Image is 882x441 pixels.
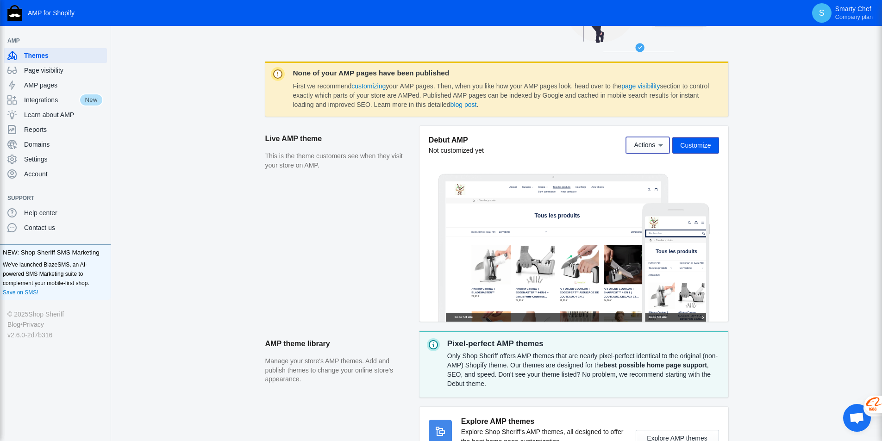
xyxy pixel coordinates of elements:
span: Actions [634,142,655,149]
span: Suivi commande [271,27,322,36]
a: IntegrationsNew [4,93,107,107]
p: Smarty Chef [835,5,873,21]
div: • [7,319,103,329]
a: Blog [7,319,20,329]
button: Customize [672,137,719,154]
span: 160 produits [544,146,580,153]
a: submit search [168,42,177,59]
button: Actions [626,137,669,154]
a: Learn about AMP [4,107,107,122]
span: Contact us [24,223,103,232]
span: Cuisson [225,14,250,22]
button: Add a sales channel [94,196,109,200]
img: image [10,3,43,35]
a: Nous contacter [333,25,389,38]
h2: Live AMP theme [265,126,410,152]
a: blog post [450,101,477,108]
div: v2.6.0-2d7b316 [7,330,103,340]
span: Domains [24,140,103,149]
span: › [25,63,30,79]
span: › [89,50,94,66]
span: New [79,93,103,106]
a: Home [74,50,91,67]
p: Pixel-perfect AMP themes [447,338,721,349]
button: Menu [160,10,180,28]
span: Account [24,169,103,179]
span: Accueil [187,14,209,22]
a: Tous les produits [310,12,371,25]
span: Themes [24,51,103,60]
span: Go to full site [25,395,618,408]
span: Coupe [272,14,292,22]
a: page visibility [621,82,660,90]
h5: Debut AMP [429,135,484,145]
span: Company plan [835,13,873,21]
span: Nous contacter [338,27,384,36]
a: Page visibility [4,63,107,78]
input: Rechercher [4,42,182,59]
a: Avis Clients [424,12,469,25]
div: © 2025 [7,309,103,319]
label: Filtrer par [10,134,84,142]
span: Learn about AMP [24,110,103,119]
span: Reports [24,125,103,134]
dd: First we recommend your AMP pages. Then, when you like how your AMP pages look, head over to the ... [293,82,712,109]
span: Customize [680,142,711,149]
strong: best possible home page support [604,361,707,369]
span: Help center [24,208,103,217]
a: Home [8,62,25,80]
a: Privacy [23,319,44,329]
a: Accueil [182,12,214,25]
h2: AMP theme library [265,331,410,357]
span: Avis Clients [428,14,464,22]
a: customizing [351,82,386,90]
div: Ouvrir le chat [843,404,871,432]
label: [GEOGRAPHIC_DATA] par [102,134,176,142]
span: Tous les produits [261,92,394,110]
span: Settings [24,155,103,164]
a: Themes [4,48,107,63]
img: Shop Sheriff Logo [7,5,22,21]
span: AMP for Shopify [28,9,75,17]
span: Tous les produits [31,63,82,79]
span: S [817,8,826,18]
a: Nos Blogs [377,12,418,25]
a: Reports [4,122,107,137]
label: [GEOGRAPHIC_DATA] par [75,146,146,155]
img: Mobile frame [642,203,710,322]
p: Manage your store's AMP themes. Add and publish themes to change your online store's appearance. [265,357,410,384]
span: 160 produits [10,170,44,177]
img: Laptop frame [438,174,669,322]
span: Integrations [24,95,79,105]
span: Go to full site [10,292,163,304]
a: Save on SMS! [3,288,38,297]
a: Domains [4,137,107,152]
div: Not customized yet [429,146,484,155]
a: Settings [4,152,107,167]
div: Only Shop Sheriff offers AMP themes that are nearly pixel-perfect identical to the original (non-... [447,349,721,390]
span: Tous les produits [31,96,154,112]
dt: None of your AMP pages have been published [293,69,712,77]
a: Account [4,167,107,181]
span: Support [7,193,94,203]
span: Nos Blogs [382,14,413,22]
a: AMP pages [4,78,107,93]
p: This is the theme customers see when they visit your store on AMP. [265,152,410,170]
span: AMP [7,36,94,45]
h3: Explore AMP themes [461,416,626,427]
span: Tous les produits [314,14,367,22]
span: Tous les produits [96,50,148,66]
img: image [25,9,58,41]
button: Cuisson [220,12,262,25]
a: Suivi commande [266,25,327,38]
span: Page visibility [24,66,103,75]
a: Contact us [4,220,107,235]
span: AMP pages [24,81,103,90]
button: Add a sales channel [94,39,109,43]
button: Coupe [267,12,304,25]
a: Shop Sheriff [28,309,64,319]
